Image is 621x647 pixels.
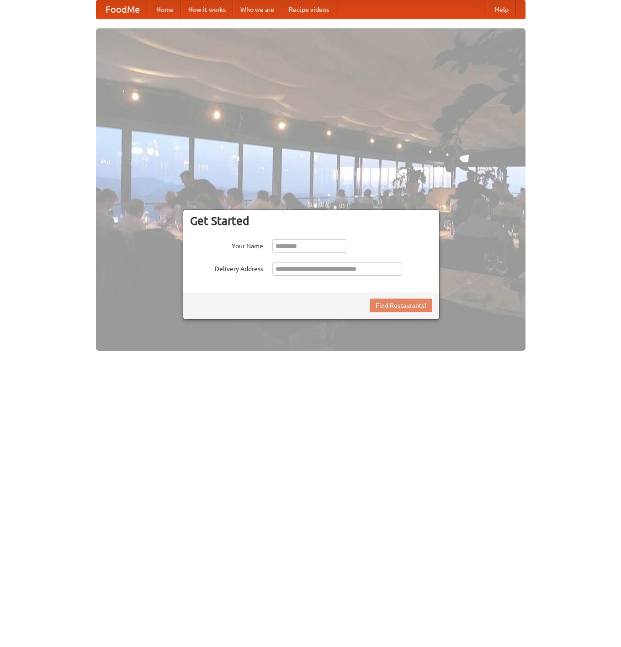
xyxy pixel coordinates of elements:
[96,0,149,19] a: FoodMe
[190,262,263,273] label: Delivery Address
[488,0,516,19] a: Help
[281,0,336,19] a: Recipe videos
[181,0,233,19] a: How it works
[190,239,263,251] label: Your Name
[149,0,181,19] a: Home
[233,0,281,19] a: Who we are
[370,299,432,312] button: Find Restaurants!
[190,214,432,228] h3: Get Started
